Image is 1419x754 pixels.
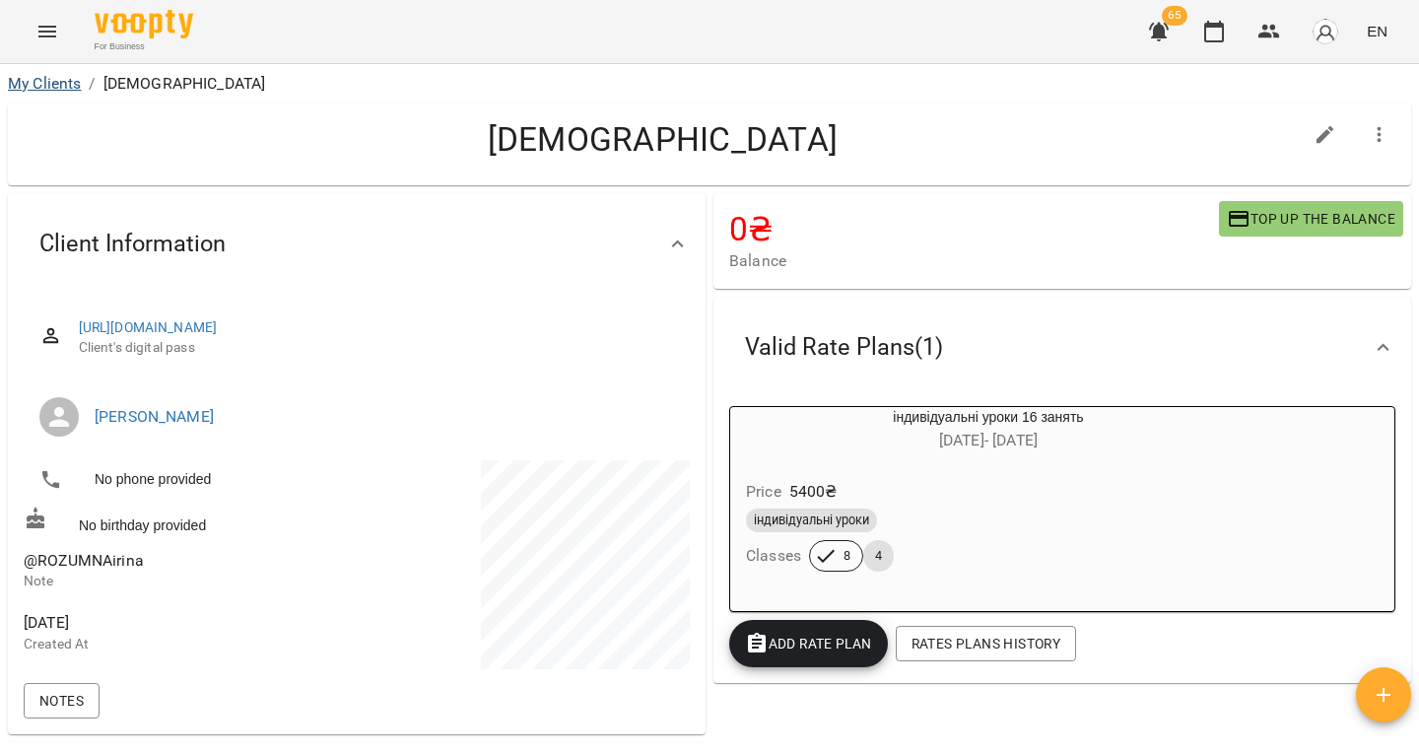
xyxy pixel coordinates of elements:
[745,632,872,655] span: Add Rate plan
[1227,207,1395,231] span: Top up the balance
[95,40,193,53] span: For Business
[729,209,1219,249] h4: 0 ₴
[79,319,218,335] a: [URL][DOMAIN_NAME]
[1359,13,1395,49] button: EN
[746,512,877,529] span: індивідуальні уроки
[103,72,266,96] p: [DEMOGRAPHIC_DATA]
[39,229,226,259] span: Client Information
[939,431,1038,449] span: [DATE] - [DATE]
[20,503,357,539] div: No birthday provided
[912,632,1060,655] span: Rates Plans History
[832,547,862,565] span: 8
[745,332,943,363] span: Valid Rate Plans ( 1 )
[896,626,1076,661] button: Rates Plans History
[24,8,71,55] button: Menu
[730,407,1247,595] button: індивідуальні уроки 16 занять[DATE]- [DATE]Price5400₴індивідуальні урокиClasses84
[89,72,95,96] li: /
[95,10,193,38] img: Voopty Logo
[24,551,144,570] span: @ROZUMNAirina
[863,547,894,565] span: 4
[8,193,706,295] div: Client Information
[8,72,1411,96] nav: breadcrumb
[39,689,84,713] span: Notes
[730,407,1247,454] div: індивідуальні уроки 16 занять
[8,74,81,93] a: My Clients
[95,407,214,426] a: [PERSON_NAME]
[746,478,781,506] h6: Price
[1367,21,1387,41] span: EN
[24,460,353,500] li: No phone provided
[746,542,801,570] h6: Classes
[789,480,838,504] p: 5400 ₴
[729,249,1219,273] span: Balance
[24,635,353,654] p: Created At
[1162,6,1187,26] span: 65
[1219,201,1403,237] button: Top up the balance
[24,119,1302,160] h4: [DEMOGRAPHIC_DATA]
[79,338,674,358] span: Client's digital pass
[1312,18,1339,45] img: avatar_s.png
[729,620,888,667] button: Add Rate plan
[24,683,100,719] button: Notes
[24,611,353,635] span: [DATE]
[713,297,1411,398] div: Valid Rate Plans(1)
[24,572,353,591] p: Note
